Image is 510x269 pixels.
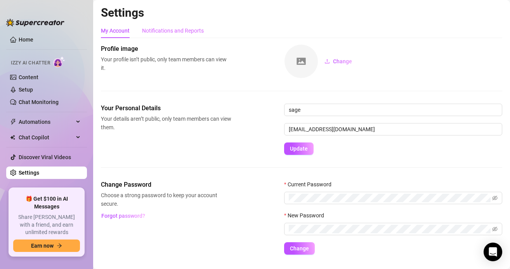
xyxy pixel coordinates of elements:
[101,210,145,222] button: Forgot password?
[101,26,130,35] div: My Account
[284,242,315,255] button: Change
[19,99,59,105] a: Chat Monitoring
[19,116,74,128] span: Automations
[101,213,145,219] span: Forgot password?
[101,104,231,113] span: Your Personal Details
[19,74,38,80] a: Content
[289,225,491,233] input: New Password
[289,194,491,202] input: Current Password
[13,213,80,236] span: Share [PERSON_NAME] with a friend, and earn unlimited rewards
[19,170,39,176] a: Settings
[333,58,352,64] span: Change
[492,195,498,201] span: eye-invisible
[19,36,33,43] a: Home
[101,180,231,189] span: Change Password
[324,59,330,64] span: upload
[101,55,231,72] span: Your profile isn’t public, only team members can view it.
[19,131,74,144] span: Chat Copilot
[10,135,15,140] img: Chat Copilot
[284,123,502,135] input: Enter new email
[284,180,337,189] label: Current Password
[290,146,308,152] span: Update
[101,115,231,132] span: Your details aren’t public, only team members can view them.
[101,5,502,20] h2: Settings
[19,154,71,160] a: Discover Viral Videos
[284,142,314,155] button: Update
[142,26,204,35] div: Notifications and Reports
[101,44,231,54] span: Profile image
[10,119,16,125] span: thunderbolt
[31,243,54,249] span: Earn now
[284,211,329,220] label: New Password
[19,87,33,93] a: Setup
[53,56,65,68] img: AI Chatter
[101,191,231,208] span: Choose a strong password to keep your account secure.
[290,245,309,252] span: Change
[284,104,502,116] input: Enter name
[284,45,318,78] img: square-placeholder.png
[11,59,50,67] span: Izzy AI Chatter
[13,239,80,252] button: Earn nowarrow-right
[484,243,502,261] div: Open Intercom Messenger
[318,55,358,68] button: Change
[13,195,80,210] span: 🎁 Get $100 in AI Messages
[57,243,62,248] span: arrow-right
[492,226,498,232] span: eye-invisible
[6,19,64,26] img: logo-BBDzfeDw.svg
